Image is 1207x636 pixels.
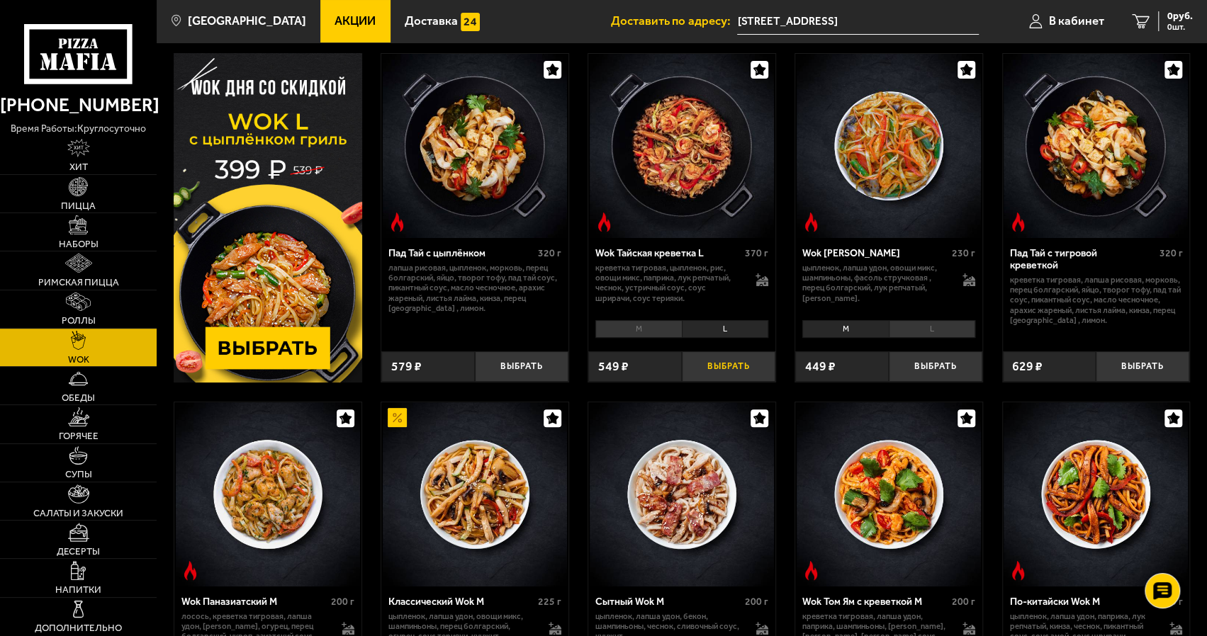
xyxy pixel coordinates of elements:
p: креветка тигровая, лапша рисовая, морковь, перец болгарский, яйцо, творог тофу, пад тай соус, пик... [1009,275,1182,325]
span: 370 г [745,247,768,259]
span: 225 г [538,596,561,608]
a: Острое блюдоWok Паназиатский M [174,402,361,586]
a: Острое блюдоПо-китайски Wok M [1003,402,1189,586]
span: 579 ₽ [391,360,422,373]
a: Острое блюдоWok Том Ям с креветкой M [795,402,982,586]
img: Острое блюдо [1009,561,1028,580]
span: [GEOGRAPHIC_DATA] [188,15,306,27]
span: 449 ₽ [805,360,836,373]
a: Острое блюдоПад Тай с тигровой креветкой [1003,54,1189,238]
span: Напитки [55,585,101,594]
a: Сытный Wok M [588,402,775,586]
div: Сытный Wok M [595,596,741,608]
button: Выбрать [475,351,568,382]
span: WOK [68,355,89,364]
p: лапша рисовая, цыпленок, морковь, перец болгарский, яйцо, творог тофу, пад тай соус, пикантный со... [388,263,561,313]
li: L [682,320,768,338]
li: L [889,320,975,338]
span: Горячее [59,431,99,441]
button: Выбрать [682,351,775,382]
div: Wok Тайская креветка L [595,247,741,259]
button: Выбрать [1096,351,1189,382]
div: По-китайски Wok M [1009,596,1155,608]
span: 200 г [745,596,768,608]
a: АкционныйКлассический Wok M [381,402,568,586]
span: Роллы [62,316,96,325]
span: Наборы [59,239,99,249]
img: Острое блюдо [802,561,821,580]
div: Wok [PERSON_NAME] [802,247,948,259]
img: Классический Wok M [383,402,567,586]
span: Пицца [61,201,96,210]
span: 320 г [538,247,561,259]
img: Пад Тай с цыплёнком [383,54,567,238]
a: Острое блюдоПад Тай с цыплёнком [381,54,568,238]
span: Обеды [62,393,95,402]
span: 200 г [331,596,354,608]
img: Острое блюдо [388,212,407,232]
li: M [595,320,681,338]
div: Классический Wok M [388,596,534,608]
span: В кабинет [1049,15,1104,27]
img: Острое блюдо [181,561,200,580]
img: Пад Тай с тигровой креветкой [1004,54,1188,238]
img: Острое блюдо [802,212,821,232]
span: 629 ₽ [1012,360,1043,373]
span: Хит [69,162,88,171]
a: Острое блюдоWok Тайская креветка L [588,54,775,238]
span: 0 шт. [1167,23,1193,31]
span: Доставка [405,15,458,27]
span: 200 г [952,596,975,608]
img: Острое блюдо [1009,212,1028,232]
span: Римская пицца [38,278,119,287]
p: цыпленок, лапша удон, овощи микс, шампиньоны, фасоль стручковая , перец болгарский, лук репчатый,... [802,263,950,303]
img: Wok Карри М [797,54,981,238]
span: Доставить по адресу: [611,15,737,27]
span: 320 г [1159,247,1182,259]
span: Дополнительно [35,623,122,632]
p: креветка тигровая, цыпленок, рис, овощи микс, паприка, лук репчатый, чеснок, устричный соус, соус... [595,263,743,303]
a: Острое блюдоWok Карри М [795,54,982,238]
span: 0 руб. [1167,11,1193,21]
span: Супы [65,470,92,479]
div: Wok Паназиатский M [181,596,327,608]
span: 230 г [952,247,975,259]
div: Пад Тай с цыплёнком [388,247,534,259]
img: Острое блюдо [595,212,614,232]
div: Пад Тай с тигровой креветкой [1009,247,1155,271]
span: Десерты [57,547,100,556]
span: 549 ₽ [598,360,629,373]
li: M [802,320,888,338]
img: 15daf4d41897b9f0e9f617042186c801.svg [461,13,480,32]
span: Салаты и закуски [33,509,123,518]
span: Акции [335,15,376,27]
img: Wok Тайская креветка L [590,54,774,238]
img: По-китайски Wok M [1004,402,1188,586]
img: Wok Паназиатский M [176,402,360,586]
button: Выбрать [889,351,982,382]
img: Сытный Wok M [590,402,774,586]
input: Ваш адрес доставки [737,8,979,35]
div: Wok Том Ям с креветкой M [802,596,948,608]
img: Акционный [388,408,407,427]
img: Wok Том Ям с креветкой M [797,402,981,586]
